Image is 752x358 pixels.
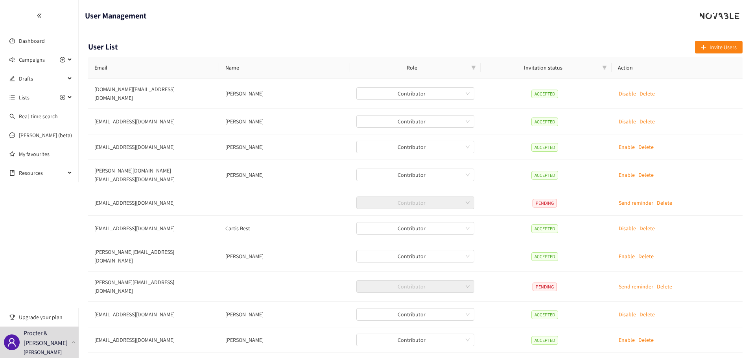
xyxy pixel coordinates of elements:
span: filter [601,62,608,73]
button: Delete [640,308,655,321]
span: plus-circle [60,57,65,62]
a: Real-time search [19,113,58,120]
button: Delete [640,222,655,235]
p: Send reminder [619,282,653,291]
button: Delete [638,334,654,346]
span: Contributor [361,281,470,292]
button: Enable [619,334,635,346]
span: Resources [19,165,65,181]
td: [EMAIL_ADDRESS][DOMAIN_NAME] [88,109,219,134]
td: [EMAIL_ADDRESS][DOMAIN_NAME] [88,327,219,353]
a: My favourites [19,146,72,162]
p: Disable [619,117,636,126]
button: Disable [619,115,636,128]
span: plus [701,44,706,51]
p: Delete [640,224,655,233]
td: [EMAIL_ADDRESS][DOMAIN_NAME] [88,134,219,160]
td: SK Ahn [219,79,350,109]
th: Email [88,57,219,79]
p: Enable [619,336,635,344]
span: PENDING [533,199,557,207]
p: Disable [619,224,636,233]
p: Send reminder [619,198,653,207]
span: Upgrade your plan [19,309,72,325]
span: ACCEPTED [531,117,558,126]
button: Send reminder [619,196,653,209]
span: PENDING [533,283,557,291]
th: Action [612,57,743,79]
span: Lists [19,90,29,105]
span: Campaigns [19,52,45,68]
span: book [9,170,15,176]
span: Contributor [361,222,470,234]
span: user [7,338,17,347]
span: sound [9,57,15,62]
span: Invite Users [710,43,737,51]
td: [PERSON_NAME][EMAIL_ADDRESS][DOMAIN_NAME] [88,272,219,302]
td: [PERSON_NAME][DOMAIN_NAME][EMAIL_ADDRESS][DOMAIN_NAME] [88,160,219,190]
span: filter [471,65,476,70]
span: edit [9,76,15,81]
span: Contributor [361,197,470,209]
td: [DOMAIN_NAME][EMAIL_ADDRESS][DOMAIN_NAME] [88,79,219,109]
td: [EMAIL_ADDRESS][DOMAIN_NAME] [88,302,219,327]
span: ACCEPTED [531,171,558,180]
button: Disable [619,87,636,100]
span: ACCEPTED [531,224,558,233]
button: Delete [638,141,654,153]
td: Sunil Bhosle [219,241,350,272]
span: Contributor [361,308,470,320]
button: Enable [619,250,635,263]
span: ACCEPTED [531,90,558,98]
p: Disable [619,310,636,319]
td: [PERSON_NAME][EMAIL_ADDRESS][DOMAIN_NAME] [88,241,219,272]
p: Delete [640,310,655,319]
p: Delete [638,252,654,261]
span: Contributor [361,116,470,127]
span: trophy [9,314,15,320]
p: Enable [619,171,635,179]
button: Delete [640,87,655,100]
span: Invitation status [487,63,599,72]
button: Enable [619,169,635,181]
button: Disable [619,308,636,321]
p: Procter & [PERSON_NAME] [24,328,68,348]
td: Stuart Askew [219,160,350,190]
p: Delete [657,198,672,207]
th: Name [219,57,350,79]
span: filter [470,62,477,73]
span: unordered-list [9,95,15,100]
button: Send reminder [619,280,653,293]
p: Delete [638,171,654,179]
button: Disable [619,222,636,235]
td: [EMAIL_ADDRESS][DOMAIN_NAME] [88,216,219,241]
td: [EMAIL_ADDRESS][DOMAIN_NAME] [88,190,219,216]
span: ACCEPTED [531,336,558,345]
p: Delete [638,336,654,344]
td: Anton Brand [219,302,350,327]
p: Delete [657,282,672,291]
p: Enable [619,143,635,151]
td: Sabah Alshawk [219,109,350,134]
span: Role [356,63,468,72]
td: Cartis Best [219,216,350,241]
button: Delete [657,280,672,293]
td: Miko Chen [219,327,350,353]
span: double-left [37,13,42,18]
iframe: Chat Widget [713,320,752,358]
span: Contributor [361,88,470,99]
span: Contributor [361,141,470,153]
td: Saloni Arora [219,134,350,160]
span: plus-circle [60,95,65,100]
span: Contributor [361,250,470,262]
span: Contributor [361,334,470,346]
button: Delete [638,250,654,263]
a: Dashboard [19,37,45,44]
h1: User List [88,41,118,53]
button: Enable [619,141,635,153]
p: Enable [619,252,635,261]
span: ACCEPTED [531,252,558,261]
p: [PERSON_NAME] [24,348,62,356]
span: ACCEPTED [531,143,558,152]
